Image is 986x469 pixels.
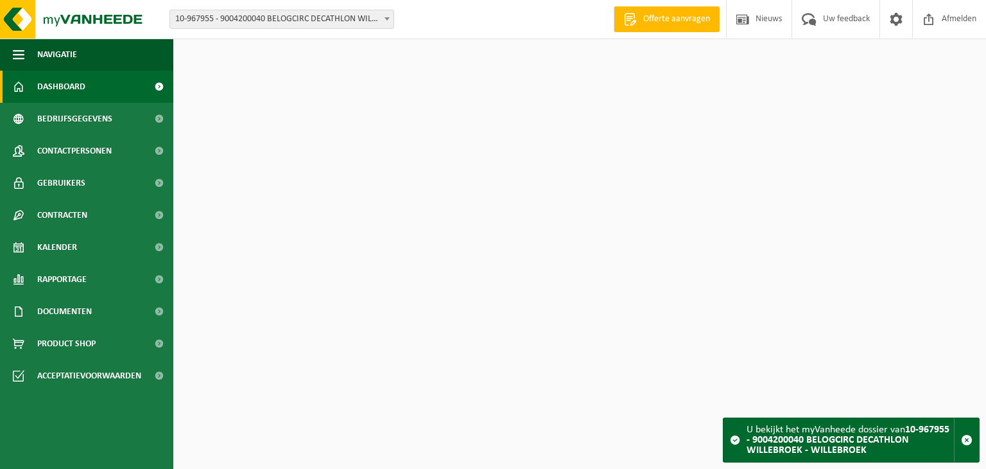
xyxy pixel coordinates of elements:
span: Kalender [37,231,77,263]
span: 10-967955 - 9004200040 BELOGCIRC DECATHLON WILLEBROEK - WILLEBROEK [169,10,394,29]
span: Rapportage [37,263,87,296]
span: 10-967955 - 9004200040 BELOGCIRC DECATHLON WILLEBROEK - WILLEBROEK [170,10,394,28]
span: Bedrijfsgegevens [37,103,112,135]
span: Offerte aanvragen [640,13,713,26]
span: Dashboard [37,71,85,103]
span: Product Shop [37,328,96,360]
span: Gebruikers [37,167,85,199]
span: Acceptatievoorwaarden [37,360,141,392]
span: Contactpersonen [37,135,112,167]
a: Offerte aanvragen [614,6,720,32]
strong: 10-967955 - 9004200040 BELOGCIRC DECATHLON WILLEBROEK - WILLEBROEK [747,425,949,456]
span: Navigatie [37,39,77,71]
div: U bekijkt het myVanheede dossier van [747,418,954,462]
span: Documenten [37,296,92,328]
span: Contracten [37,199,87,231]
